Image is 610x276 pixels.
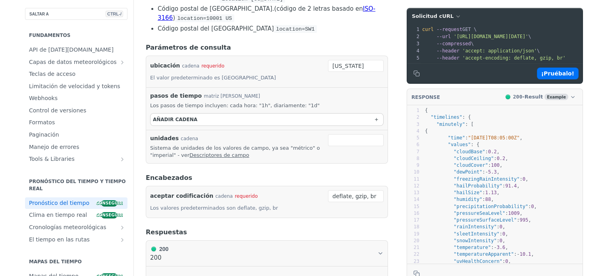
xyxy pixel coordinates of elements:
[505,259,508,264] span: 0
[436,48,459,54] span: --header
[204,93,260,99] font: matriz [PERSON_NAME]
[407,26,421,33] div: 1
[29,12,49,16] font: SALTAR A
[407,183,419,189] div: 12
[181,136,198,141] font: cadena
[513,94,522,100] span: 200
[425,217,531,223] span: : ,
[502,93,579,101] button: 200200-ResultExample
[29,119,55,125] font: Formatos
[25,68,127,80] a: Teclas de acceso
[29,83,120,89] font: Limitación de velocidad y tokens
[425,122,474,127] span: : [
[454,217,517,223] span: "pressureSurfaceLevel"
[485,190,497,195] span: 1.13
[430,114,462,120] span: "timelines"
[29,46,114,53] font: API de [DATE][DOMAIN_NAME]
[454,190,482,195] span: "hailSize"
[485,169,488,175] span: -
[425,169,500,175] span: : ,
[407,128,419,135] div: 4
[407,258,419,265] div: 23
[519,251,531,257] span: 10.1
[422,48,540,54] span: \
[407,155,419,162] div: 8
[425,142,479,147] span: : {
[454,169,482,175] span: "dewPoint"
[106,11,123,17] span: CTRL-/
[25,141,127,153] a: Manejo de errores
[151,114,383,125] button: AÑADIR cadena
[425,238,505,243] span: : ,
[235,193,258,199] font: requerido
[25,93,127,104] a: Webhooks
[425,197,494,202] span: : ,
[454,176,519,182] span: "freezingRainIntensity"
[485,197,491,202] span: 88
[25,8,127,20] button: SALTAR ACTRL-/
[29,107,86,114] font: Control de versiones
[407,114,419,121] div: 2
[412,13,454,19] font: Solicitud cURL
[407,189,419,196] div: 13
[29,144,79,150] font: Manejo de errores
[119,237,125,243] button: Mostrar subpáginas de El tiempo en las rutas
[29,155,117,163] span: Tools & Libraries
[425,210,523,216] span: : ,
[189,152,249,158] font: Descriptores de campo
[425,245,508,250] span: : ,
[425,128,428,134] span: {
[25,209,127,221] a: Clima en tiempo realconseguir
[425,224,505,230] span: : ,
[29,236,90,243] font: El tiempo en las rutas
[411,93,440,101] button: RESPONSE
[25,117,127,129] a: Formatos
[454,238,496,243] span: "snowIntensity"
[119,156,125,162] button: Show subpages for Tools & Libraries
[96,213,123,217] font: conseguir
[407,244,419,251] div: 21
[150,205,278,211] font: Los valores predeterminados son deflate, gzip, br
[425,149,500,154] span: : ,
[151,247,156,251] span: 200
[175,117,197,122] font: cadena
[436,34,451,39] span: --url
[150,254,162,261] font: 200
[407,237,419,244] div: 20
[488,149,497,154] span: 0.2
[517,251,519,257] span: -
[159,246,168,252] font: 200
[500,224,502,230] span: 0
[25,56,127,68] a: Capas de datos meteorológicosMostrar subpáginas para capas de datos meteorológicos
[494,245,496,250] span: -
[425,156,508,161] span: : ,
[29,71,75,77] font: Teclas de acceso
[448,142,471,147] span: "values"
[454,34,528,39] span: '[URL][DOMAIN_NAME][DATE]'
[422,41,474,46] span: \
[454,259,502,264] span: "uvHealthConcern"
[29,224,106,230] font: Cronologías meteorológicas
[497,156,506,161] span: 0.2
[425,251,534,257] span: : ,
[158,25,274,32] font: Código postal del [GEOGRAPHIC_DATA]
[29,95,58,101] font: Webhooks
[454,156,494,161] span: "cloudCeiling"
[407,47,421,54] div: 4
[407,210,419,217] div: 16
[25,44,127,56] a: API de [DATE][DOMAIN_NAME]
[150,145,320,158] font: Sistema de unidades de los valores de campo, ya sea "métrico" o "imperial" - ver
[436,122,465,127] span: "minutely"
[29,200,89,206] font: Pronóstico del tiempo
[541,70,574,77] font: ¡Pruébalo!
[425,190,500,195] span: : ,
[150,75,276,81] font: El valor predeterminado es [GEOGRAPHIC_DATA]
[182,63,199,69] font: cadena
[425,183,520,189] span: : ,
[215,193,233,199] font: cadena
[454,149,485,154] span: "cloudBase"
[425,135,523,141] span: : ,
[519,217,528,223] span: 995
[422,27,434,32] span: curl
[29,212,87,218] font: Clima en tiempo real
